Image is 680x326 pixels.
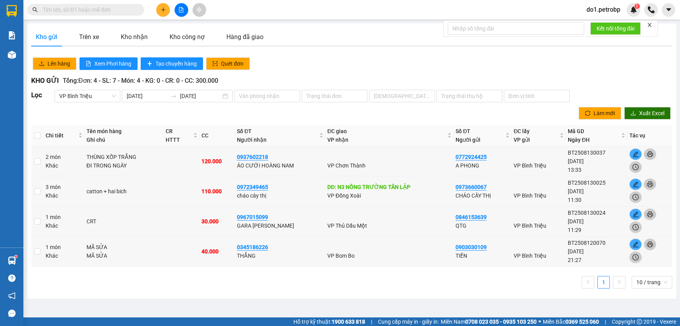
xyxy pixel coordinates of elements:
[644,178,656,190] button: printer
[456,214,487,221] span: 0846153639
[46,131,77,140] span: Chi tiết
[46,223,58,229] span: Khác
[456,192,491,199] span: CHÁO CÂY THỊ
[613,276,625,289] li: Trang Kế
[631,110,636,117] span: download
[629,161,642,173] button: clock-circle
[630,211,641,217] span: edit
[632,276,672,289] div: kích thước trang
[127,92,168,100] input: Ngày bắt đầu
[639,109,664,118] span: Xuất Excel
[441,317,537,326] span: Miền Nam
[237,214,268,221] span: 0967015099
[514,162,546,169] span: VP Bình Triệu
[514,128,530,134] span: ĐC lấy
[161,7,166,12] span: plus
[568,158,584,164] span: [DATE]
[568,148,625,157] div: BT2508130037
[644,208,656,220] button: printer
[568,188,584,194] span: [DATE]
[568,239,625,247] div: BT2508120070
[605,317,606,326] span: |
[568,128,584,134] span: Mã GD
[630,224,641,230] span: clock-circle
[636,276,668,288] span: 10 / trang
[201,131,233,140] div: CC
[456,223,466,229] span: QTG
[665,6,672,13] span: caret-down
[46,213,83,230] div: 1 món
[46,153,83,170] div: 2 món
[166,137,180,143] span: HTTT
[371,317,372,326] span: |
[87,154,136,160] span: THÙNG XỐP TRẮNG
[630,151,641,157] span: edit
[327,128,347,134] span: ĐC giao
[568,208,625,217] div: BT2508130024
[630,241,641,248] span: edit
[590,22,641,35] button: Kết nối tổng đài
[627,125,672,146] th: Tác vụ
[155,59,197,68] span: Tạo chuyến hàng
[582,276,594,289] li: Trang Trước
[46,253,58,259] span: Khác
[166,128,173,134] span: CR
[568,227,581,233] span: 11:29
[456,137,480,143] span: Người gửi
[539,320,541,323] span: ⚪️
[568,197,581,203] span: 11:30
[237,154,268,160] span: 0937602218
[46,183,83,200] div: 3 món
[221,59,244,68] span: Quét đơn
[237,244,268,251] span: 0345186226
[630,164,641,170] span: clock-circle
[580,5,627,14] span: do1.petrobp
[629,221,642,233] button: clock-circle
[86,61,91,67] span: file-text
[121,32,148,42] div: Kho nhận
[63,77,218,84] span: Tổng: Đơn: 4 - SL: 7 - Món: 4 - KG: 0 - CR: 0 - CC: 300.000
[332,319,365,325] strong: 1900 633 818
[46,243,83,260] div: 1 món
[8,257,16,265] img: warehouse-icon
[87,218,96,224] span: CRT
[629,251,642,263] button: clock-circle
[327,184,410,190] span: DĐ: N3 NÔNG TRƯỜNG TÂN LẬP
[87,162,127,169] span: ĐI TRONG NGÀY
[87,188,127,194] span: catton + hai bich
[644,241,656,248] span: printer
[178,7,184,12] span: file-add
[59,90,116,102] span: VP Bình Triệu
[565,319,599,325] strong: 0369 525 060
[456,162,479,169] span: A PHONG
[193,3,206,17] button: aim
[43,5,135,14] input: Tìm tên, số ĐT hoặc mã đơn
[629,178,642,190] button: edit
[648,6,655,13] img: phone-icon
[637,319,642,324] span: copyright
[644,148,656,160] button: printer
[8,292,16,299] span: notification
[456,154,487,160] span: 0772924425
[456,253,467,259] span: TIẾN
[634,4,640,9] sup: 1
[514,223,546,229] span: VP Bình Triệu
[630,194,641,200] span: clock-circle
[514,192,546,199] span: VP Bình Triệu
[212,61,218,67] span: scan
[8,51,16,59] img: warehouse-icon
[237,223,294,229] span: GARA [PERSON_NAME]
[579,107,621,119] button: syncLàm mới
[201,188,222,194] span: 110.000
[237,253,256,259] span: THẮNG
[87,127,162,144] div: Tên món hàng Ghi chú
[568,167,581,173] span: 13:33
[613,276,625,289] button: right
[378,317,439,326] span: Cung cấp máy in - giấy in:
[568,218,584,224] span: [DATE]
[201,158,222,164] span: 120.000
[630,181,641,187] span: edit
[597,24,634,33] span: Kết nối tổng đài
[46,192,58,199] span: Khác
[644,181,656,187] span: printer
